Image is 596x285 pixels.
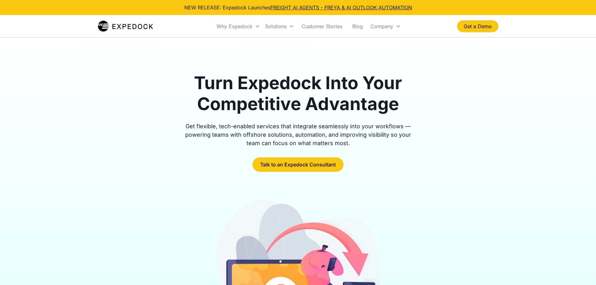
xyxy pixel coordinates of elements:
[370,23,393,29] div: Company
[457,20,498,32] a: Get a Demo
[178,73,418,115] h1: Turn Expedock Into Your Competitive Advantage
[262,16,297,37] div: Solutions
[270,4,412,11] a: FREIGHT AI AGENTS - FREYA & AI OUTLOOK AUTOMATION
[178,122,418,147] div: Get flexible, tech-enabled services that integrate seamlessly into your workflows — powering team...
[265,23,287,29] div: Solutions
[216,23,252,29] div: Why Expedock
[184,4,412,11] div: NEW RELEASE: Expedock Launches
[98,20,153,33] a: home
[297,16,347,37] a: Customer Stories
[214,16,262,37] div: Why Expedock
[252,157,344,172] a: Talk to an Expedock Consultant
[98,20,153,33] img: Expedock Logo
[347,16,368,37] a: Blog
[368,16,403,37] div: Company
